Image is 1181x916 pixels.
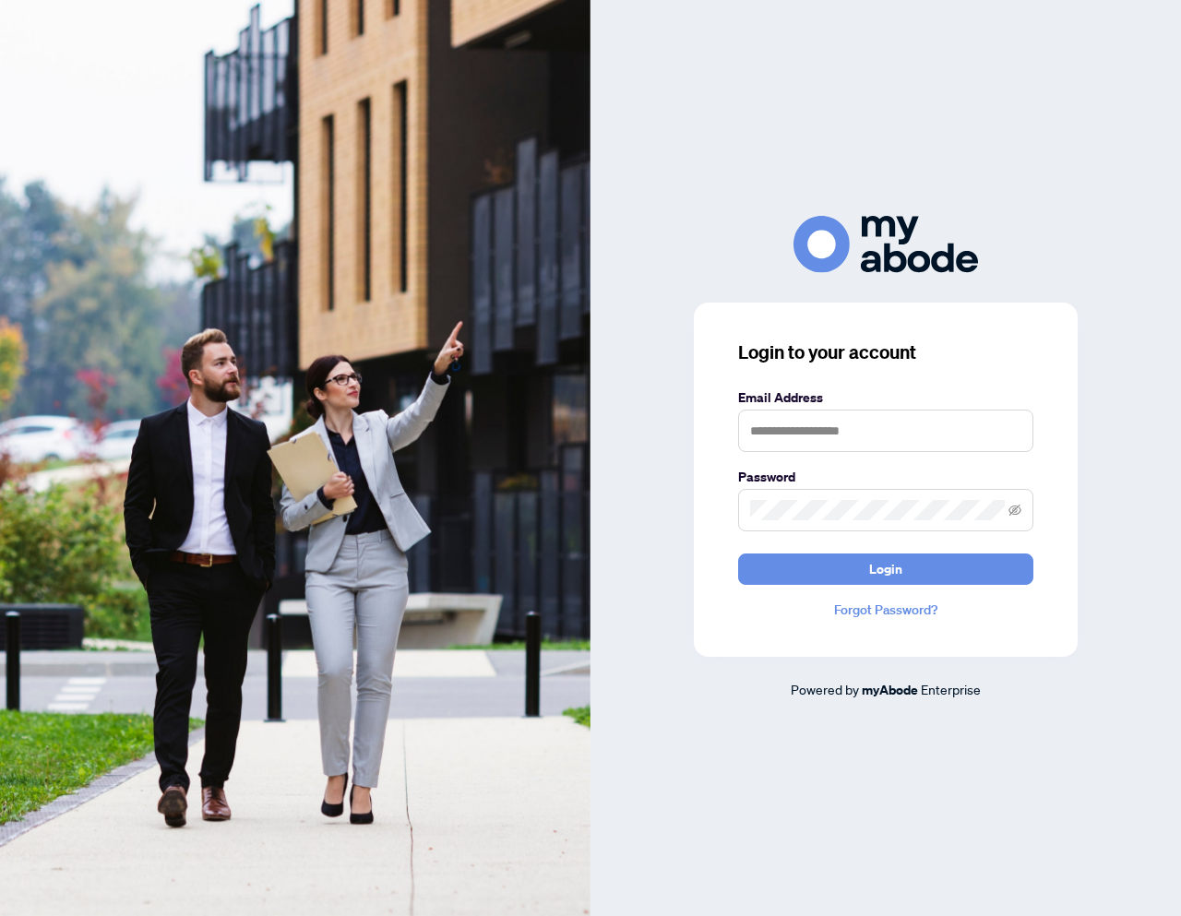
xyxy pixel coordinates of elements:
label: Email Address [738,387,1033,408]
span: eye-invisible [1008,504,1021,517]
img: ma-logo [793,216,978,272]
label: Password [738,467,1033,487]
a: myAbode [862,680,918,700]
h3: Login to your account [738,339,1033,365]
span: Enterprise [921,681,981,697]
span: Login [869,554,902,584]
span: Powered by [791,681,859,697]
button: Login [738,553,1033,585]
a: Forgot Password? [738,600,1033,620]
